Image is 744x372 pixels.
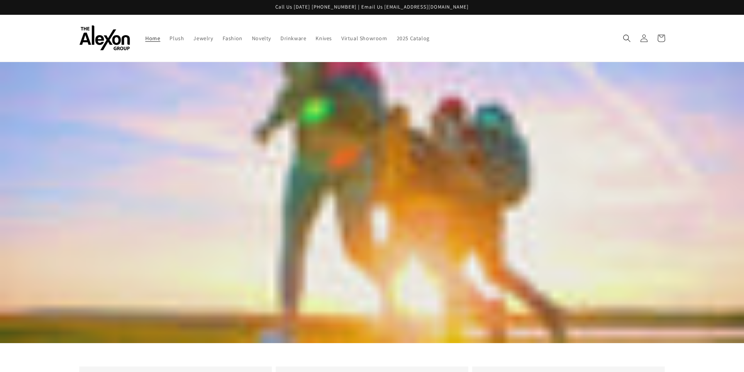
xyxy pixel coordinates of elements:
[79,25,130,51] img: The Alexon Group
[193,35,213,42] span: Jewelry
[165,30,189,46] a: Plush
[252,35,271,42] span: Novelty
[311,30,337,46] a: Knives
[397,35,430,42] span: 2025 Catalog
[316,35,332,42] span: Knives
[141,30,165,46] a: Home
[223,35,243,42] span: Fashion
[618,30,635,47] summary: Search
[189,30,218,46] a: Jewelry
[276,30,311,46] a: Drinkware
[280,35,306,42] span: Drinkware
[392,30,434,46] a: 2025 Catalog
[337,30,392,46] a: Virtual Showroom
[218,30,247,46] a: Fashion
[145,35,160,42] span: Home
[247,30,276,46] a: Novelty
[341,35,387,42] span: Virtual Showroom
[169,35,184,42] span: Plush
